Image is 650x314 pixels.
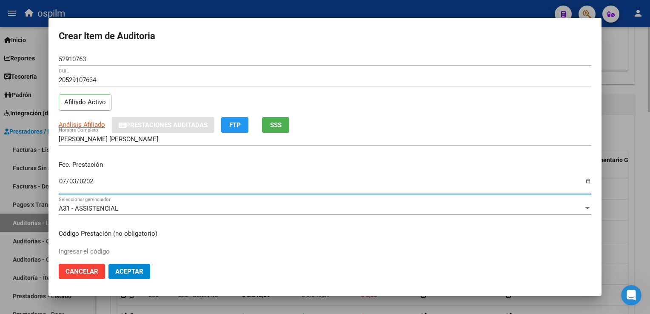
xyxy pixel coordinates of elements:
button: FTP [221,117,248,133]
iframe: Intercom live chat [621,285,641,305]
p: Código Prestación (no obligatorio) [59,229,591,239]
p: Fec. Prestación [59,160,591,170]
button: Prestaciones Auditadas [112,117,214,133]
span: Prestaciones Auditadas [126,121,208,129]
span: SSS [270,121,282,129]
button: Cancelar [59,264,105,279]
span: Aceptar [115,268,143,275]
span: A31 - ASSISTENCIAL [59,205,118,212]
button: SSS [262,117,289,133]
button: Aceptar [108,264,150,279]
span: Análisis Afiliado [59,121,105,128]
span: Cancelar [66,268,98,275]
h2: Crear Item de Auditoria [59,28,591,44]
p: Afiliado Activo [59,94,111,111]
span: FTP [229,121,241,129]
